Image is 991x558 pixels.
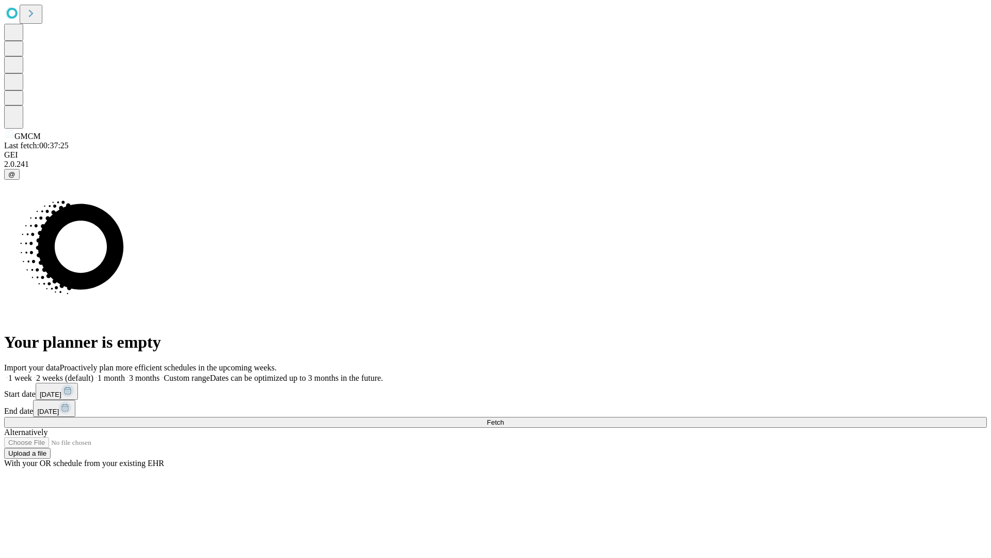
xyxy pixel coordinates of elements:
[4,400,987,417] div: End date
[14,132,41,141] span: GMCM
[60,363,277,372] span: Proactively plan more efficient schedules in the upcoming weeks.
[40,391,61,398] span: [DATE]
[37,408,59,415] span: [DATE]
[4,363,60,372] span: Import your data
[210,374,383,382] span: Dates can be optimized up to 3 months in the future.
[4,417,987,428] button: Fetch
[4,459,164,468] span: With your OR schedule from your existing EHR
[4,428,47,437] span: Alternatively
[487,419,504,426] span: Fetch
[36,374,93,382] span: 2 weeks (default)
[4,448,51,459] button: Upload a file
[36,383,78,400] button: [DATE]
[4,383,987,400] div: Start date
[4,333,987,352] h1: Your planner is empty
[129,374,159,382] span: 3 months
[8,374,32,382] span: 1 week
[33,400,75,417] button: [DATE]
[98,374,125,382] span: 1 month
[4,150,987,160] div: GEI
[164,374,210,382] span: Custom range
[4,141,69,150] span: Last fetch: 00:37:25
[4,169,20,180] button: @
[8,171,15,178] span: @
[4,160,987,169] div: 2.0.241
